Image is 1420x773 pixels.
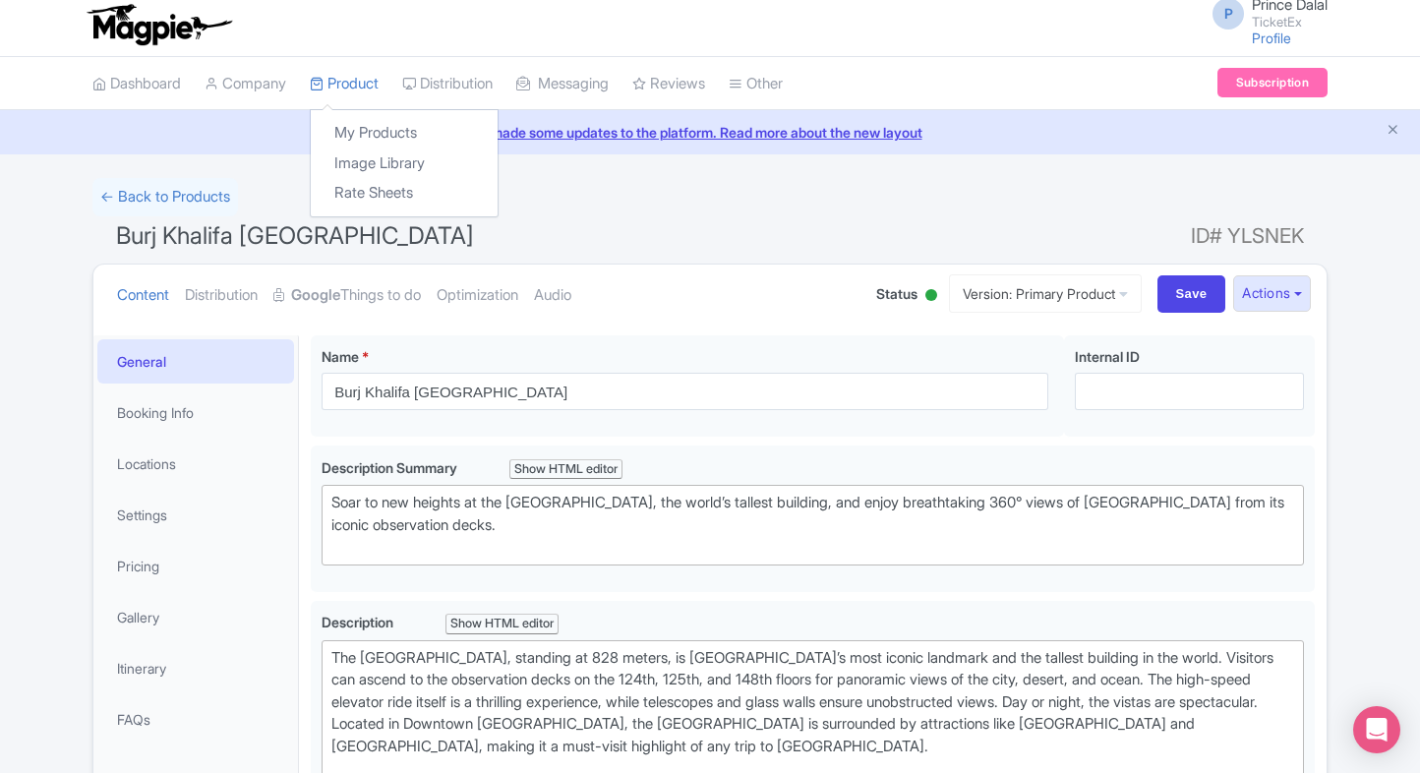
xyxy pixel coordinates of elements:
a: Itinerary [97,646,294,690]
span: Description [322,614,396,630]
span: Burj Khalifa [GEOGRAPHIC_DATA] [116,221,474,250]
a: Company [205,57,286,111]
a: GoogleThings to do [273,265,421,327]
img: logo-ab69f6fb50320c5b225c76a69d11143b.png [83,3,235,46]
span: Status [876,283,917,304]
a: Settings [97,493,294,537]
a: Content [117,265,169,327]
a: Subscription [1217,68,1328,97]
a: Version: Primary Product [949,274,1142,313]
div: Show HTML editor [445,614,559,634]
a: Profile [1252,30,1291,46]
div: Soar to new heights at the [GEOGRAPHIC_DATA], the world’s tallest building, and enjoy breathtakin... [331,492,1294,559]
a: My Products [311,118,498,149]
a: ← Back to Products [92,178,238,216]
a: Product [310,57,379,111]
a: Dashboard [92,57,181,111]
a: General [97,339,294,384]
span: Name [322,348,359,365]
a: Optimization [437,265,518,327]
a: Rate Sheets [311,178,498,208]
a: Distribution [185,265,258,327]
a: Reviews [632,57,705,111]
a: Locations [97,442,294,486]
a: Pricing [97,544,294,588]
a: Booking Info [97,390,294,435]
a: We made some updates to the platform. Read more about the new layout [12,122,1408,143]
div: Show HTML editor [509,459,622,480]
a: Messaging [516,57,609,111]
span: ID# YLSNEK [1191,216,1304,256]
div: Active [921,281,941,312]
a: FAQs [97,697,294,742]
a: Other [729,57,783,111]
div: Open Intercom Messenger [1353,706,1400,753]
input: Save [1157,275,1226,313]
span: Internal ID [1075,348,1140,365]
a: Gallery [97,595,294,639]
a: Distribution [402,57,493,111]
strong: Google [291,284,340,307]
a: Audio [534,265,571,327]
small: TicketEx [1252,16,1328,29]
a: Image Library [311,149,498,179]
button: Actions [1233,275,1311,312]
button: Close announcement [1386,120,1400,143]
span: Description Summary [322,459,460,476]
